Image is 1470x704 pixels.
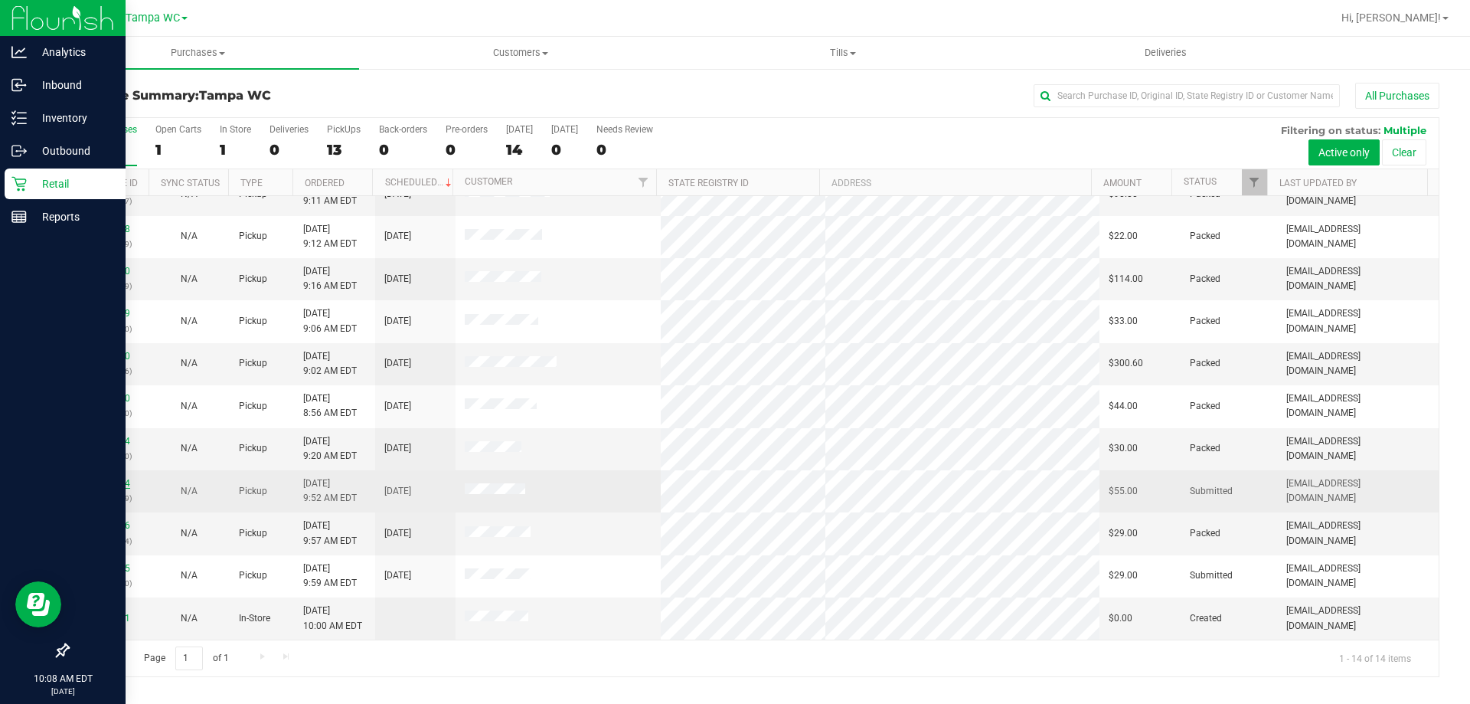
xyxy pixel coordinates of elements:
[11,44,27,60] inline-svg: Analytics
[239,526,267,541] span: Pickup
[239,441,267,456] span: Pickup
[131,647,241,670] span: Page of 1
[384,314,411,329] span: [DATE]
[1190,526,1220,541] span: Packed
[1109,399,1138,414] span: $44.00
[239,568,267,583] span: Pickup
[15,581,61,627] iframe: Resource center
[1109,356,1143,371] span: $300.60
[1184,176,1217,187] a: Status
[87,613,130,624] a: 11860731
[87,478,130,489] a: 11860664
[181,231,198,241] span: Not Applicable
[1190,229,1220,244] span: Packed
[465,176,512,187] a: Customer
[446,124,488,135] div: Pre-orders
[1190,399,1220,414] span: Packed
[1109,526,1138,541] span: $29.00
[87,266,130,277] a: 11860100
[27,76,119,94] p: Inbound
[1286,306,1429,336] span: [EMAIL_ADDRESS][DOMAIN_NAME]
[681,37,1004,69] a: Tills
[1355,83,1439,109] button: All Purchases
[1190,272,1220,287] span: Packed
[1286,391,1429,421] span: [EMAIL_ADDRESS][DOMAIN_NAME]
[1286,562,1429,591] span: [EMAIL_ADDRESS][DOMAIN_NAME]
[181,484,198,499] button: N/A
[220,141,251,159] div: 1
[379,141,427,159] div: 0
[668,178,749,188] a: State Registry ID
[303,349,357,378] span: [DATE] 9:02 AM EDT
[181,441,198,456] button: N/A
[269,141,309,159] div: 0
[239,314,267,329] span: Pickup
[240,178,263,188] a: Type
[239,229,267,244] span: Pickup
[384,526,411,541] span: [DATE]
[1109,441,1138,456] span: $30.00
[1109,314,1138,329] span: $33.00
[1190,568,1233,583] span: Submitted
[7,686,119,697] p: [DATE]
[1341,11,1441,24] span: Hi, [PERSON_NAME]!
[1190,356,1220,371] span: Packed
[327,124,361,135] div: PickUps
[385,177,455,188] a: Scheduled
[1286,434,1429,463] span: [EMAIL_ADDRESS][DOMAIN_NAME]
[1308,139,1380,165] button: Active only
[551,141,578,159] div: 0
[87,436,130,447] a: 11860414
[87,224,130,234] a: 11860028
[1383,124,1426,136] span: Multiple
[506,124,533,135] div: [DATE]
[379,124,427,135] div: Back-orders
[384,399,411,414] span: [DATE]
[631,169,656,195] a: Filter
[1109,611,1132,626] span: $0.00
[303,264,357,293] span: [DATE] 9:16 AM EDT
[87,563,130,574] a: 11860725
[37,46,359,60] span: Purchases
[1190,441,1220,456] span: Packed
[87,520,130,531] a: 11860696
[181,356,198,371] button: N/A
[303,306,357,336] span: [DATE] 9:06 AM EDT
[155,141,201,159] div: 1
[27,175,119,193] p: Retail
[1190,611,1222,626] span: Created
[11,110,27,126] inline-svg: Inventory
[27,142,119,160] p: Outbound
[596,124,653,135] div: Needs Review
[87,351,130,362] a: 11860160
[1286,222,1429,251] span: [EMAIL_ADDRESS][DOMAIN_NAME]
[181,486,198,496] span: Not Applicable
[239,272,267,287] span: Pickup
[181,399,198,414] button: N/A
[181,568,198,583] button: N/A
[239,611,270,626] span: In-Store
[181,526,198,541] button: N/A
[181,314,198,329] button: N/A
[239,356,267,371] span: Pickup
[303,434,357,463] span: [DATE] 9:20 AM EDT
[384,356,411,371] span: [DATE]
[87,308,130,319] a: 11860149
[384,229,411,244] span: [DATE]
[682,46,1003,60] span: Tills
[27,43,119,61] p: Analytics
[181,188,198,199] span: Not Applicable
[303,476,357,506] span: [DATE] 9:52 AM EDT
[1286,476,1429,506] span: [EMAIL_ADDRESS][DOMAIN_NAME]
[181,443,198,454] span: Not Applicable
[360,46,681,60] span: Customers
[384,484,411,499] span: [DATE]
[181,316,198,326] span: Not Applicable
[327,141,361,159] div: 13
[37,37,359,69] a: Purchases
[126,11,180,25] span: Tampa WC
[7,672,119,686] p: 10:08 AM EDT
[181,528,198,539] span: Not Applicable
[11,143,27,159] inline-svg: Outbound
[1286,604,1429,633] span: [EMAIL_ADDRESS][DOMAIN_NAME]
